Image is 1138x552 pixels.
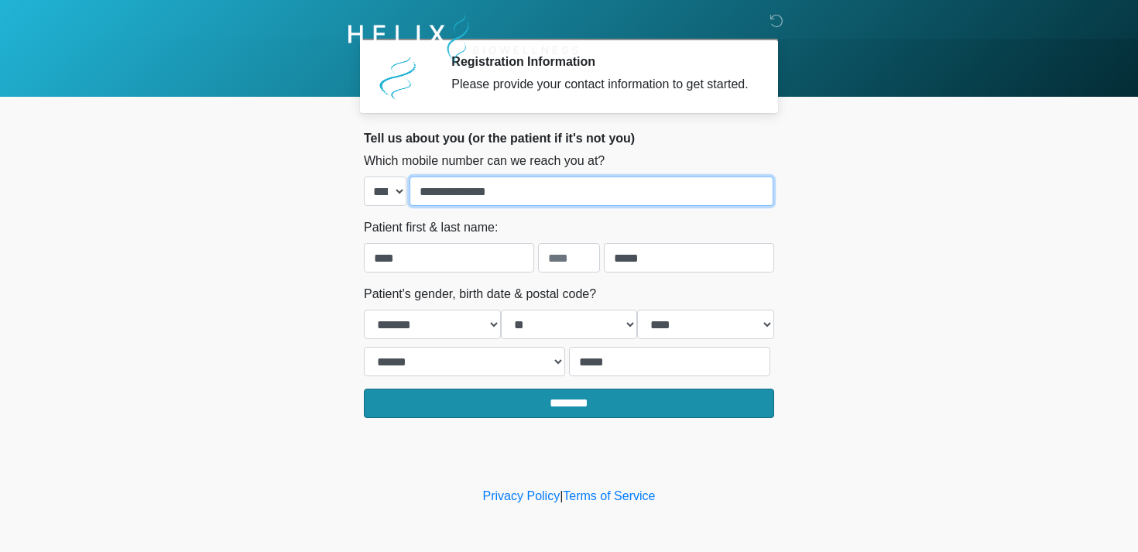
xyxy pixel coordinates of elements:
[483,489,560,502] a: Privacy Policy
[364,218,498,237] label: Patient first & last name:
[364,152,605,170] label: Which mobile number can we reach you at?
[348,12,578,67] img: Helix Biowellness Logo
[560,489,563,502] a: |
[364,285,596,303] label: Patient's gender, birth date & postal code?
[364,131,774,146] h2: Tell us about you (or the patient if it's not you)
[451,75,751,94] div: Please provide your contact information to get started.
[563,489,655,502] a: Terms of Service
